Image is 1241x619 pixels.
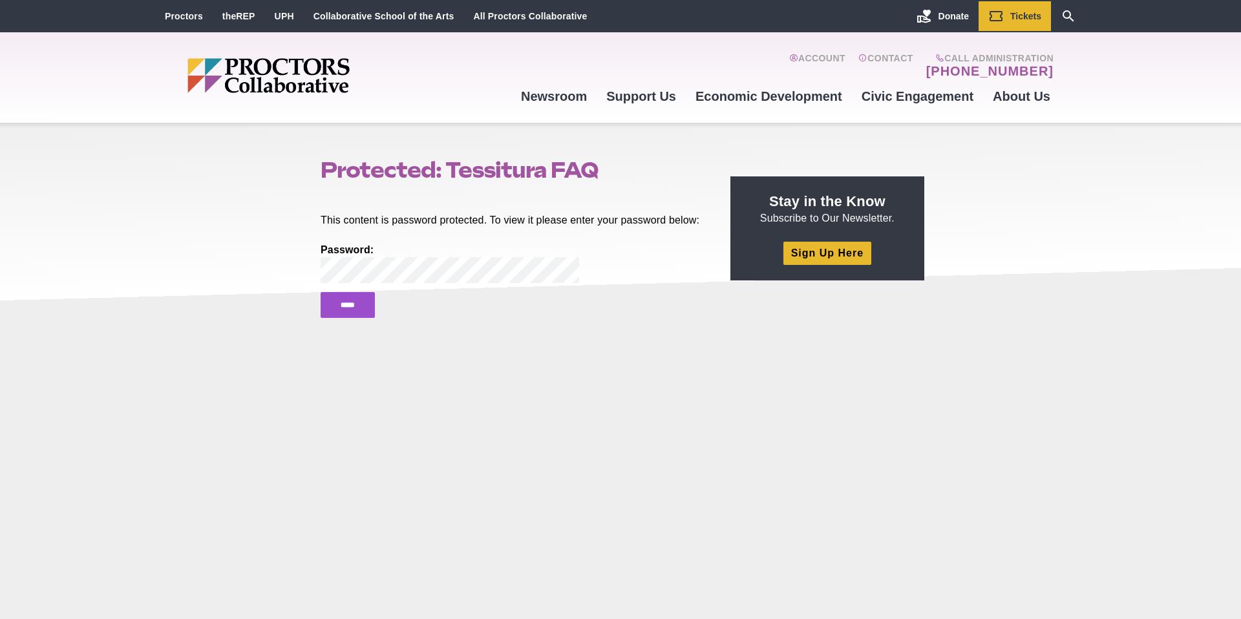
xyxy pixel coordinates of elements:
[730,296,924,457] iframe: Advertisement
[858,53,913,79] a: Contact
[597,79,686,114] a: Support Us
[939,11,969,21] span: Donate
[983,79,1060,114] a: About Us
[769,193,886,209] strong: Stay in the Know
[926,63,1054,79] a: [PHONE_NUMBER]
[852,79,983,114] a: Civic Engagement
[511,79,597,114] a: Newsroom
[275,11,294,21] a: UPH
[746,192,909,226] p: Subscribe to Our Newsletter.
[979,1,1051,31] a: Tickets
[789,53,845,79] a: Account
[783,242,871,264] a: Sign Up Here
[1051,1,1086,31] a: Search
[321,213,701,227] p: This content is password protected. To view it please enter your password below:
[321,257,579,283] input: Password:
[1010,11,1041,21] span: Tickets
[922,53,1054,63] span: Call Administration
[313,11,454,21] a: Collaborative School of the Arts
[222,11,255,21] a: theREP
[321,243,701,283] label: Password:
[187,58,449,93] img: Proctors logo
[473,11,587,21] a: All Proctors Collaborative
[321,158,701,182] h1: Protected: Tessitura FAQ
[686,79,852,114] a: Economic Development
[907,1,979,31] a: Donate
[165,11,203,21] a: Proctors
